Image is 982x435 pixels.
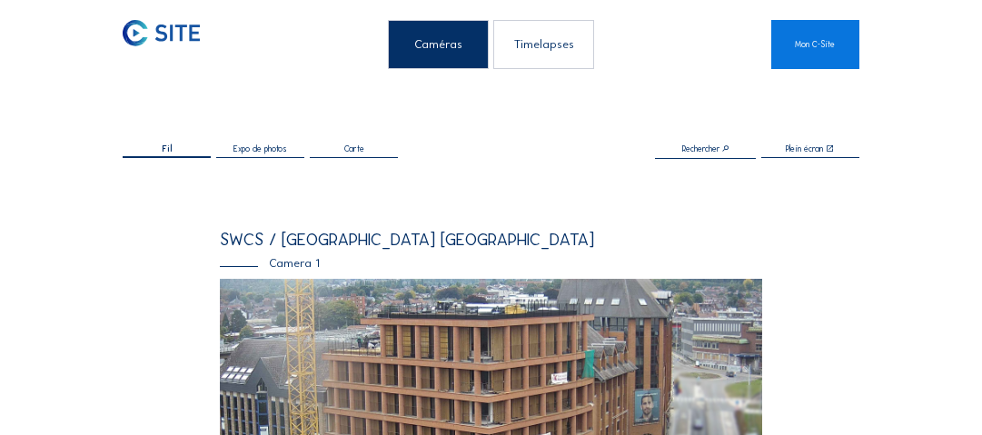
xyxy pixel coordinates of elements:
a: C-SITE Logo [123,20,211,68]
img: C-SITE Logo [123,20,200,45]
span: Expo de photos [233,144,287,153]
a: Mon C-Site [771,20,859,68]
div: Plein écran [786,144,823,153]
div: Timelapses [493,20,593,68]
span: Carte [344,144,364,153]
div: Camera 1 [220,257,763,269]
span: Fil [162,144,172,153]
div: SWCS / [GEOGRAPHIC_DATA] [GEOGRAPHIC_DATA] [220,232,763,249]
div: Caméras [388,20,488,68]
